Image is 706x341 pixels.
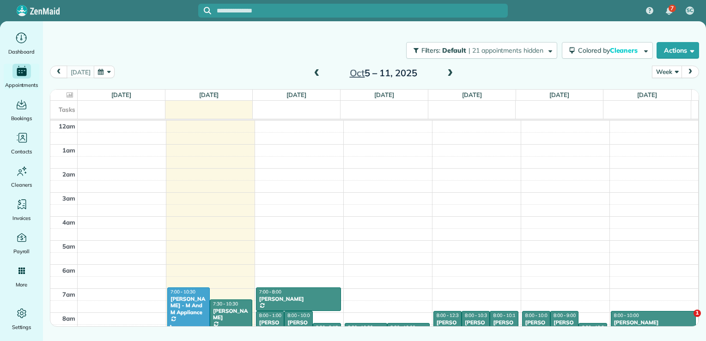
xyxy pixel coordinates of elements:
[348,324,373,330] span: 8:30 - 10:30
[259,319,281,339] div: [PERSON_NAME]
[614,312,639,318] span: 8:00 - 10:00
[4,306,39,332] a: Settings
[659,1,679,21] div: 7 unread notifications
[316,324,338,330] span: 8:30 - 9:15
[462,91,482,98] a: [DATE]
[62,195,75,202] span: 3am
[554,312,576,318] span: 8:00 - 9:00
[350,67,365,79] span: Oct
[170,296,207,316] div: [PERSON_NAME] - M And M Appliance
[62,267,75,274] span: 6am
[11,147,32,156] span: Contacts
[259,296,338,302] div: [PERSON_NAME]
[406,42,557,59] button: Filters: Default | 21 appointments hidden
[675,310,697,332] iframe: Intercom live chat
[465,312,490,318] span: 8:00 - 10:30
[4,230,39,256] a: Payroll
[67,66,94,78] button: [DATE]
[287,319,310,339] div: [PERSON_NAME]
[469,46,543,55] span: | 21 appointments hidden
[670,5,674,12] span: 7
[287,312,312,318] span: 8:00 - 10:00
[59,106,75,113] span: Tasks
[11,114,32,123] span: Bookings
[4,197,39,223] a: Invoices
[553,319,576,339] div: [PERSON_NAME]
[549,91,569,98] a: [DATE]
[50,66,67,78] button: prev
[4,97,39,123] a: Bookings
[259,312,281,318] span: 8:00 - 1:00
[390,324,415,330] span: 8:30 - 10:00
[610,46,639,55] span: Cleaners
[204,7,211,14] svg: Focus search
[493,319,515,339] div: [PERSON_NAME]
[464,319,487,339] div: [PERSON_NAME]
[442,46,467,55] span: Default
[62,170,75,178] span: 2am
[326,68,441,78] h2: 5 – 11, 2025
[111,91,131,98] a: [DATE]
[421,46,441,55] span: Filters:
[12,323,31,332] span: Settings
[525,319,548,339] div: [PERSON_NAME]
[198,7,211,14] button: Focus search
[62,243,75,250] span: 5am
[694,310,701,317] span: 1
[16,280,27,289] span: More
[582,324,607,330] span: 8:30 - 10:00
[493,312,518,318] span: 8:00 - 10:15
[4,30,39,56] a: Dashboard
[8,47,35,56] span: Dashboard
[62,315,75,322] span: 8am
[374,91,394,98] a: [DATE]
[4,64,39,90] a: Appointments
[578,46,641,55] span: Colored by
[62,291,75,298] span: 7am
[13,247,30,256] span: Payroll
[436,319,459,339] div: [PERSON_NAME]
[4,164,39,189] a: Cleaners
[213,308,250,321] div: [PERSON_NAME]
[199,91,219,98] a: [DATE]
[62,219,75,226] span: 4am
[286,91,306,98] a: [DATE]
[652,66,682,78] button: Week
[62,146,75,154] span: 1am
[170,289,195,295] span: 7:00 - 10:30
[213,301,238,307] span: 7:30 - 10:30
[687,7,693,14] span: SC
[11,180,32,189] span: Cleaners
[4,130,39,156] a: Contacts
[657,42,699,59] button: Actions
[259,289,281,295] span: 7:00 - 8:00
[525,312,550,318] span: 8:00 - 10:00
[402,42,557,59] a: Filters: Default | 21 appointments hidden
[637,91,657,98] a: [DATE]
[614,319,694,326] div: [PERSON_NAME]
[437,312,462,318] span: 8:00 - 12:30
[682,66,699,78] button: next
[562,42,653,59] button: Colored byCleaners
[12,213,31,223] span: Invoices
[5,80,38,90] span: Appointments
[59,122,75,130] span: 12am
